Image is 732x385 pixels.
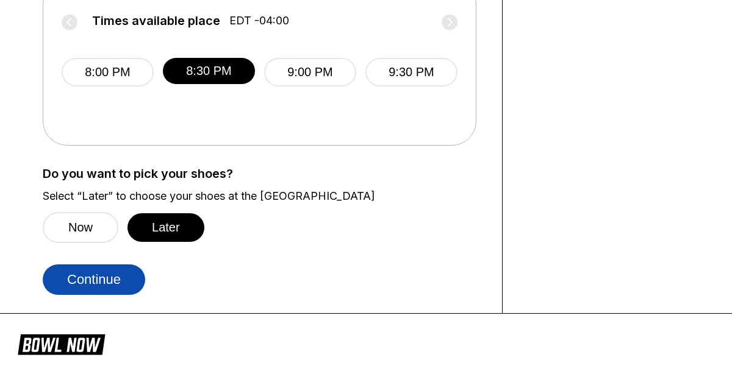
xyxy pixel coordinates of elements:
[365,58,457,87] button: 9:30 PM
[43,167,484,180] label: Do you want to pick your shoes?
[43,212,118,243] button: Now
[43,189,484,203] label: Select “Later” to choose your shoes at the [GEOGRAPHIC_DATA]
[43,264,145,295] button: Continue
[127,213,204,242] button: Later
[163,58,255,84] button: 8:30 PM
[229,14,289,27] span: EDT -04:00
[264,58,356,87] button: 9:00 PM
[62,58,154,87] button: 8:00 PM
[92,14,220,27] span: Times available place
